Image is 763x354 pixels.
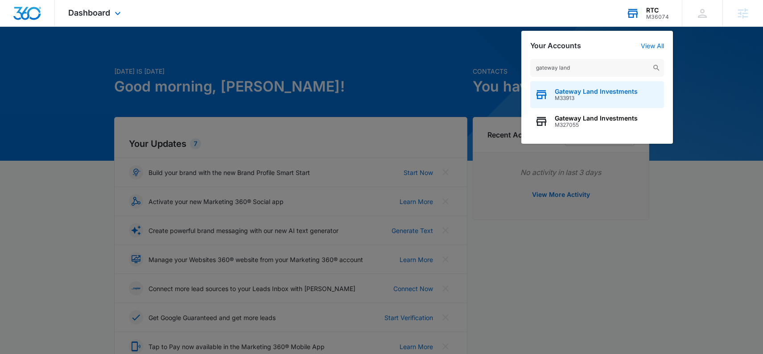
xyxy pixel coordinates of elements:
[555,95,638,101] span: M33913
[530,59,664,77] input: Search Accounts
[555,115,638,122] span: Gateway Land Investments
[646,14,669,20] div: account id
[68,8,110,17] span: Dashboard
[530,108,664,135] button: Gateway Land InvestmentsM327055
[555,122,638,128] span: M327055
[530,42,581,50] h2: Your Accounts
[555,88,638,95] span: Gateway Land Investments
[530,81,664,108] button: Gateway Land InvestmentsM33913
[641,42,664,50] a: View All
[646,7,669,14] div: account name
